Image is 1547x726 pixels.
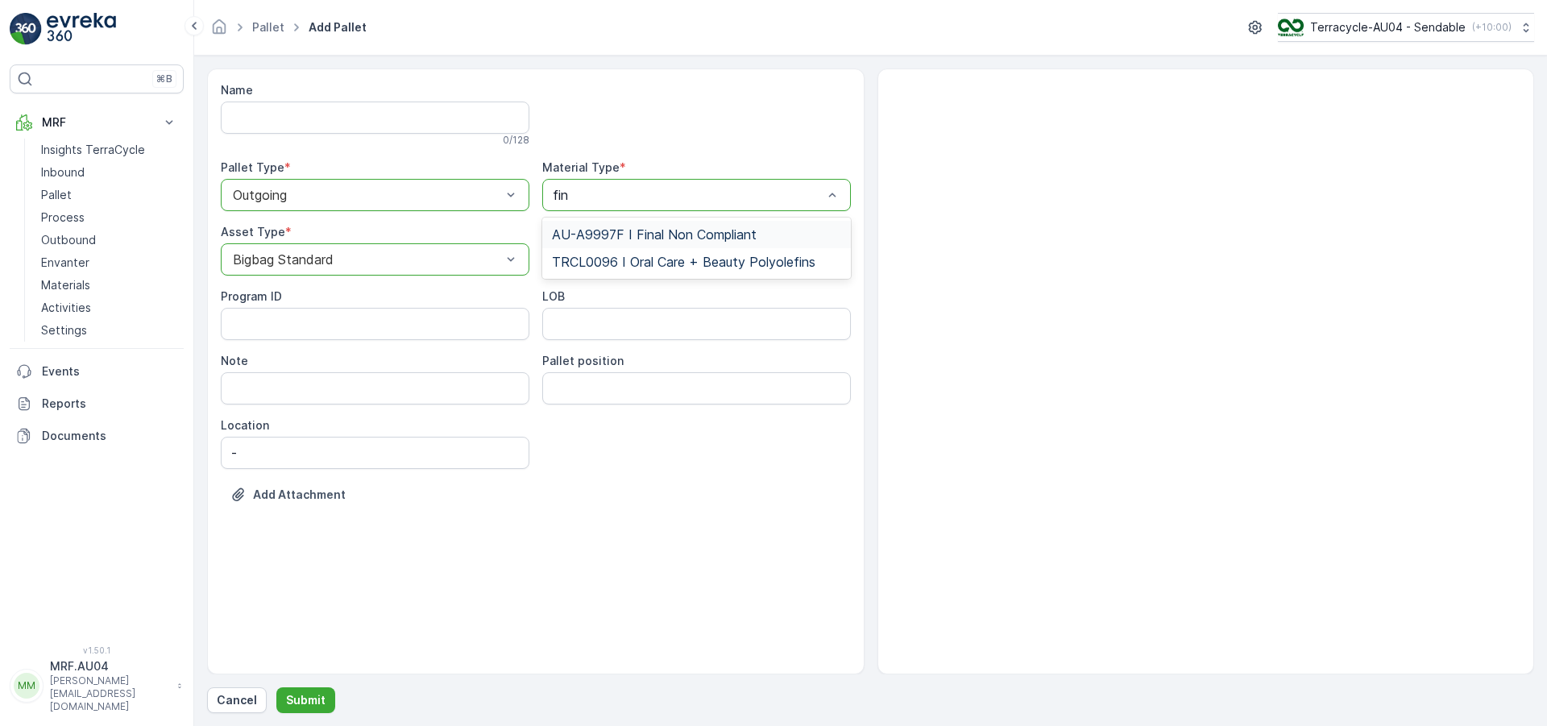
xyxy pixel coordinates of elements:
p: Reports [42,396,177,412]
button: MMMRF.AU04[PERSON_NAME][EMAIL_ADDRESS][DOMAIN_NAME] [10,658,184,713]
p: Envanter [41,255,89,271]
label: Pallet position [542,354,624,367]
p: Insights TerraCycle [41,142,145,158]
a: Pallet [35,184,184,206]
p: Cancel [217,692,257,708]
span: Add Pallet [305,19,370,35]
a: Process [35,206,184,229]
p: Activities [41,300,91,316]
p: Submit [286,692,326,708]
span: AU-A9997F I Final Non Compliant [552,227,757,242]
img: logo_light-DOdMpM7g.png [47,13,116,45]
p: Documents [42,428,177,444]
img: terracycle_logo.png [1278,19,1304,36]
label: Name [221,83,253,97]
button: Terracycle-AU04 - Sendable(+10:00) [1278,13,1534,42]
p: Process [41,210,85,226]
a: Envanter [35,251,184,274]
p: MRF.AU04 [50,658,169,674]
p: MRF [42,114,151,131]
p: Outbound [41,232,96,248]
label: Pallet Type [221,160,284,174]
a: Pallet [252,20,284,34]
p: Inbound [41,164,85,180]
a: Documents [10,420,184,452]
label: Asset Type [221,225,285,239]
a: Materials [35,274,184,297]
a: Outbound [35,229,184,251]
label: Material Type [542,160,620,174]
p: 0 / 128 [503,134,529,147]
a: Events [10,355,184,388]
label: Location [221,418,269,432]
p: Add Attachment [253,487,346,503]
button: Cancel [207,687,267,713]
button: Submit [276,687,335,713]
label: Note [221,354,248,367]
div: MM [14,673,39,699]
p: Settings [41,322,87,338]
button: Upload File [221,482,355,508]
button: MRF [10,106,184,139]
p: Events [42,363,177,380]
span: TRCL0096 I Oral Care + Beauty Polyolefins [552,255,815,269]
label: LOB [542,289,565,303]
p: Terracycle-AU04 - Sendable [1310,19,1466,35]
img: logo [10,13,42,45]
p: [PERSON_NAME][EMAIL_ADDRESS][DOMAIN_NAME] [50,674,169,713]
a: Settings [35,319,184,342]
p: Materials [41,277,90,293]
a: Reports [10,388,184,420]
p: ⌘B [156,73,172,85]
a: Homepage [210,24,228,38]
p: Pallet [41,187,72,203]
p: ( +10:00 ) [1472,21,1512,34]
a: Insights TerraCycle [35,139,184,161]
a: Activities [35,297,184,319]
label: Program ID [221,289,282,303]
span: v 1.50.1 [10,645,184,655]
a: Inbound [35,161,184,184]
